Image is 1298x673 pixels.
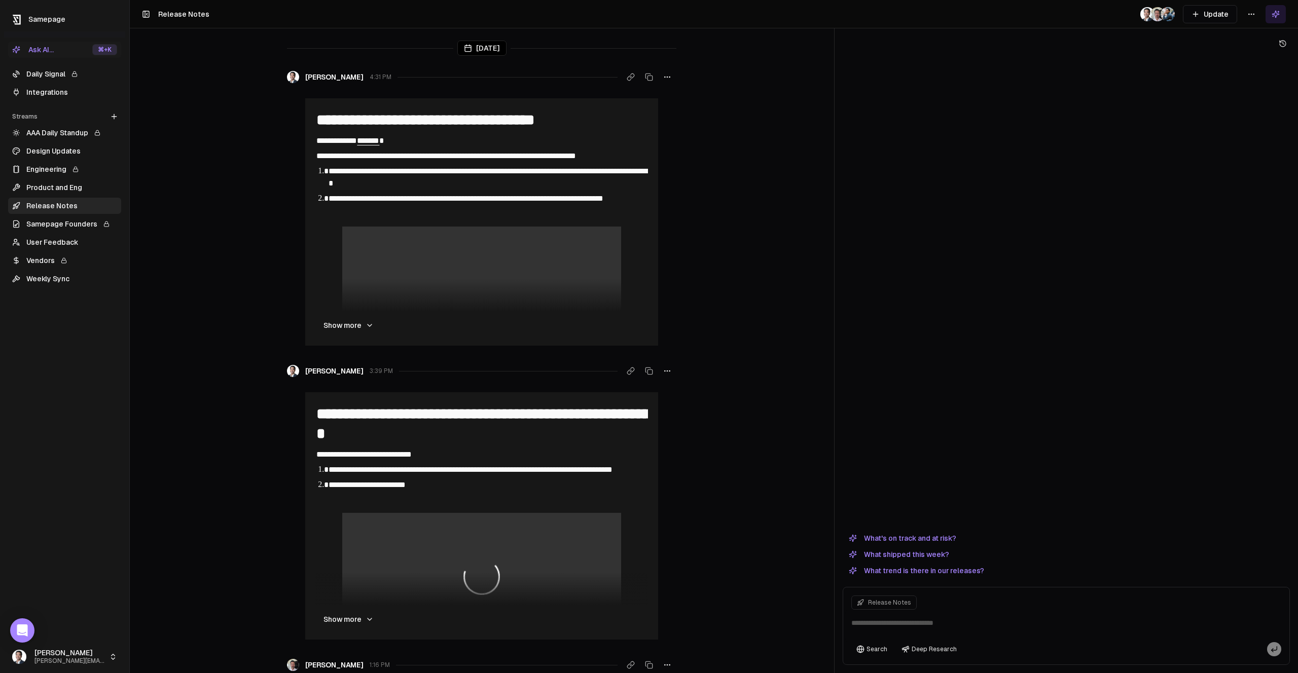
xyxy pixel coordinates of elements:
img: _image [287,71,299,83]
a: Engineering [8,161,121,177]
button: What shipped this week? [843,548,955,560]
div: Open Intercom Messenger [10,618,34,643]
img: _image [287,365,299,377]
span: [PERSON_NAME] [34,649,105,658]
div: ⌘ +K [92,44,117,55]
a: Design Updates [8,143,121,159]
a: Release Notes [8,198,121,214]
span: [PERSON_NAME] [305,366,364,376]
span: 3:39 PM [370,367,393,375]
a: Integrations [8,84,121,100]
button: What's on track and at risk? [843,532,962,544]
a: Product and Eng [8,179,121,196]
span: [PERSON_NAME] [305,72,364,82]
span: [PERSON_NAME] [305,660,364,670]
a: Vendors [8,252,121,269]
a: Weekly Sync [8,271,121,287]
button: Show more [315,315,382,335]
button: Deep Research [896,642,962,656]
div: [DATE] [457,41,507,56]
div: Ask AI... [12,45,54,55]
span: Release Notes [158,10,209,18]
a: Daily Signal [8,66,121,82]
img: _image [1150,7,1165,21]
img: _image [287,659,299,671]
div: Streams [8,108,121,125]
span: [PERSON_NAME][EMAIL_ADDRESS] [34,657,105,665]
img: _image [1140,7,1155,21]
span: 1:16 PM [370,661,390,669]
span: 4:31 PM [370,73,391,81]
span: Release Notes [868,599,911,607]
button: Show more [315,609,382,629]
img: 1695405595226.jpeg [1161,7,1175,21]
button: [PERSON_NAME][PERSON_NAME][EMAIL_ADDRESS] [8,645,121,669]
button: Ask AI...⌘+K [8,42,121,58]
button: Search [851,642,892,656]
button: Update [1183,5,1237,23]
a: AAA Daily Standup [8,125,121,141]
a: Samepage Founders [8,216,121,232]
button: What trend is there in our releases? [843,565,990,577]
span: Samepage [28,15,65,23]
img: _image [12,650,26,664]
a: User Feedback [8,234,121,250]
